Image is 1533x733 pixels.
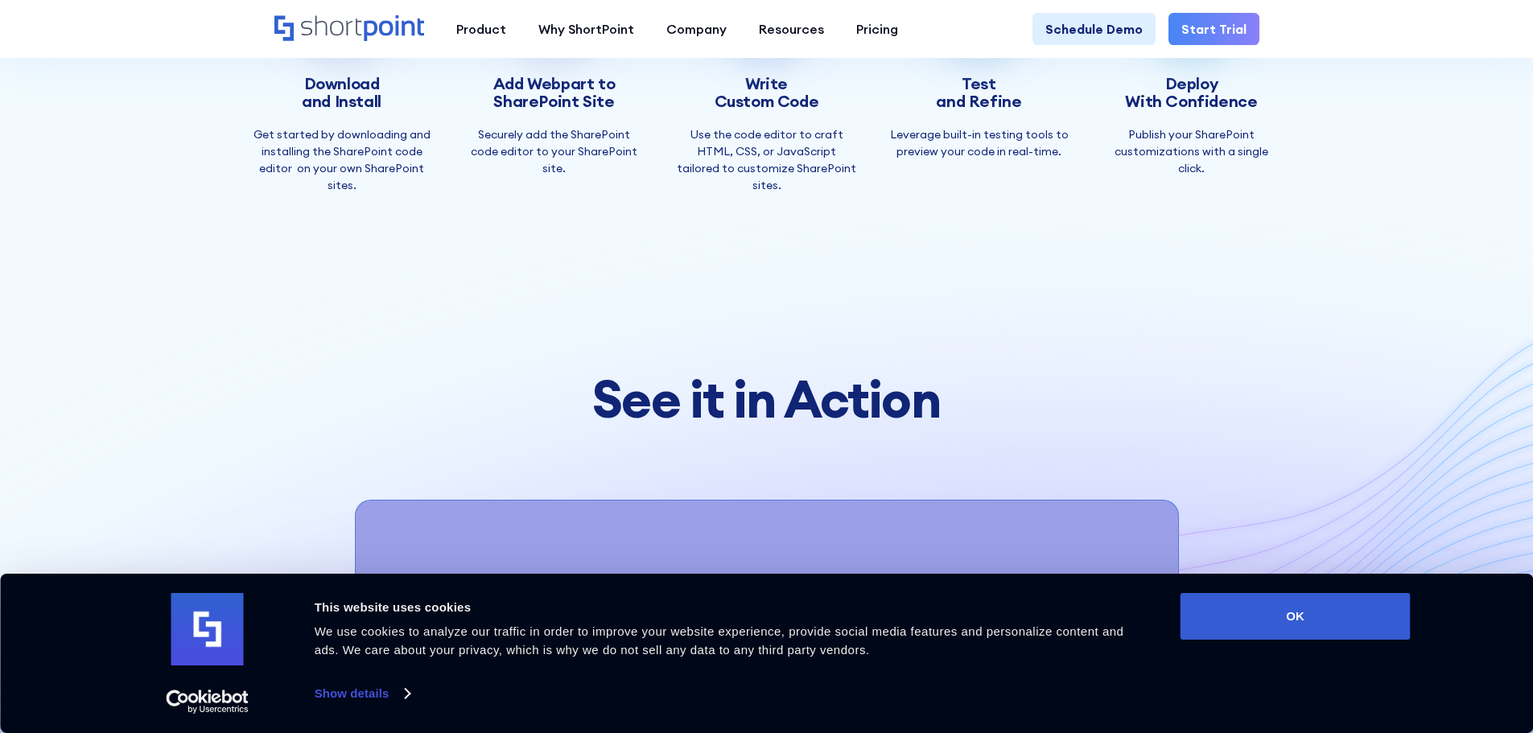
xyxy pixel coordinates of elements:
[171,593,244,665] img: logo
[302,75,381,110] h3: Download and Install
[456,19,506,39] div: Product
[252,126,432,194] p: Get started by downloading and installing the SharePoint code editor on your own SharePoint sites.
[759,19,824,39] div: Resources
[315,682,410,706] a: Show details
[715,75,819,110] h3: Write Custom Code
[137,690,278,714] a: Usercentrics Cookiebot - opens in a new window
[856,19,898,39] div: Pricing
[1125,75,1257,110] h3: Deploy With Confidence
[936,75,1021,110] h3: Test and Refine
[840,13,914,45] a: Pricing
[315,598,1144,617] div: This website uses cookies
[464,126,645,177] p: Securely add the SharePoint code editor to your SharePoint site.
[493,75,615,110] h3: Add Webpart to SharePoint Site
[538,19,634,39] div: Why ShortPoint
[677,126,857,194] p: Use the code editor to craft HTML, CSS, or JavaScript tailored to customize SharePoint sites.
[440,13,522,45] a: Product
[743,13,840,45] a: Resources
[1032,13,1156,45] a: Schedule Demo
[1168,13,1259,45] a: Start Trial
[1102,126,1282,177] p: Publish your SharePoint customizations with a single click.
[522,13,650,45] a: Why ShortPoint
[315,624,1124,657] span: We use cookies to analyze our traffic in order to improve your website experience, provide social...
[650,13,743,45] a: Company
[666,19,727,39] div: Company
[1181,593,1411,640] button: OK
[889,126,1069,160] p: Leverage built-in testing tools to preview your code in real-time.
[274,15,424,43] a: Home
[355,371,1179,427] h2: See it in Action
